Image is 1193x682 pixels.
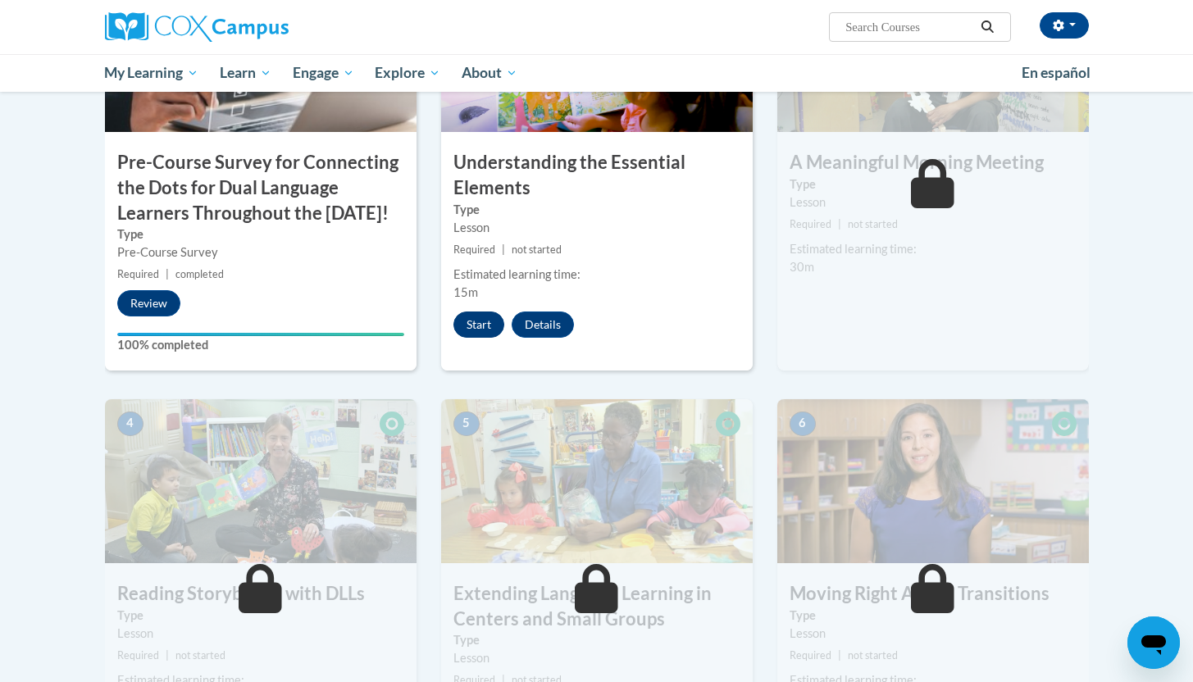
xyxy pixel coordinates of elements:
iframe: Button to launch messaging window [1127,616,1180,669]
h3: Pre-Course Survey for Connecting the Dots for Dual Language Learners Throughout the [DATE]! [105,150,417,225]
span: | [166,649,169,662]
span: My Learning [104,63,198,83]
span: About [462,63,517,83]
label: Type [117,225,404,243]
label: Type [453,631,740,649]
span: Engage [293,63,354,83]
h3: Extending Language Learning in Centers and Small Groups [441,581,753,632]
span: Learn [220,63,271,83]
label: Type [790,607,1077,625]
span: | [166,268,169,280]
label: Type [790,175,1077,193]
span: Required [453,243,495,256]
span: | [838,649,841,662]
a: Explore [364,54,451,92]
span: not started [175,649,225,662]
div: Lesson [453,219,740,237]
span: Required [790,218,831,230]
span: Explore [375,63,440,83]
span: Required [790,649,831,662]
a: Cox Campus [105,12,417,42]
button: Details [512,311,574,338]
span: not started [512,243,562,256]
a: My Learning [94,54,210,92]
span: not started [848,649,898,662]
input: Search Courses [844,17,975,37]
span: 4 [117,411,143,436]
a: Engage [282,54,365,92]
img: Cox Campus [105,12,289,42]
img: Course Image [777,399,1089,563]
span: 15m [453,285,478,299]
label: Type [453,201,740,219]
button: Start [453,311,504,338]
label: 100% completed [117,336,404,354]
span: 6 [790,411,816,436]
button: Search [975,17,999,37]
button: Review [117,290,180,316]
div: Pre-Course Survey [117,243,404,261]
span: Required [117,649,159,662]
span: 5 [453,411,480,436]
span: completed [175,268,224,280]
h3: Reading Storybooks with DLLs [105,581,417,607]
h3: Moving Right Along: Transitions [777,581,1089,607]
span: not started [848,218,898,230]
a: Learn [209,54,282,92]
a: En español [1011,56,1101,90]
h3: A Meaningful Morning Meeting [777,150,1089,175]
span: Required [117,268,159,280]
span: 30m [790,260,814,274]
div: Estimated learning time: [790,240,1077,258]
div: Your progress [117,333,404,336]
h3: Understanding the Essential Elements [441,150,753,201]
div: Lesson [790,193,1077,211]
div: Estimated learning time: [453,266,740,284]
span: | [502,243,505,256]
div: Lesson [453,649,740,667]
div: Lesson [117,625,404,643]
button: Account Settings [1040,12,1089,39]
img: Course Image [105,399,417,563]
div: Main menu [80,54,1113,92]
a: About [451,54,528,92]
label: Type [117,607,404,625]
div: Lesson [790,625,1077,643]
span: | [838,218,841,230]
img: Course Image [441,399,753,563]
span: En español [1022,64,1091,81]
